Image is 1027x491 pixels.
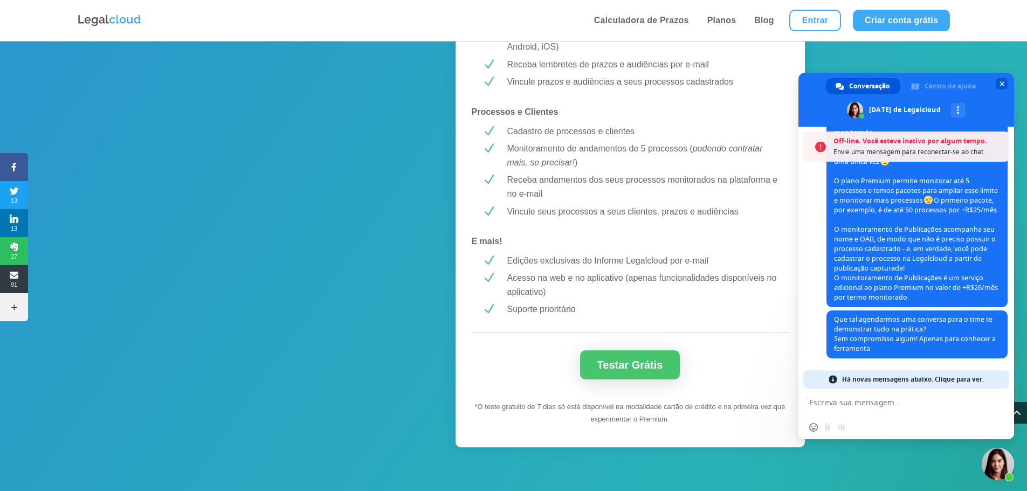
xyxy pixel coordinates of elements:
[853,10,950,31] a: Criar conta grátis
[77,13,142,27] img: Logo da Legalcloud
[472,107,559,116] strong: Processos e Clientes
[507,254,778,268] p: Edições exclusivas do Informe Legalcloud por e-mail
[482,271,495,285] span: N
[507,205,778,219] p: Vincule seus processos a seus clientes, prazos e audiências
[507,271,778,299] p: Acesso na web e no aplicativo (apenas funcionalidades disponíveis no aplicativo)
[482,58,495,71] span: N
[842,370,984,389] span: Há novas mensagens abaixo. Clique para ver.
[482,254,495,267] span: N
[826,78,900,94] a: Conversação
[507,125,778,139] p: Cadastro de processos e clientes
[482,302,495,316] span: N
[482,205,495,218] span: N
[507,302,778,316] p: Suporte prioritário
[982,448,1014,480] a: Bate-papo
[472,237,502,246] strong: E mais!
[849,78,890,94] span: Conversação
[507,58,778,72] p: Receba lembretes de prazos e audiências por e-mail
[482,142,495,155] span: N
[833,136,1004,147] span: Off-line. Você esteve inativo por algum tempo.
[507,75,778,89] p: Vincule prazos e audiências a seus processos cadastrados
[809,423,818,432] span: Inserir um emoticon
[996,78,1008,89] span: Bate-papo
[482,173,495,186] span: N
[507,173,778,200] p: Receba andamentos dos seus processos monitorados na plataforma e no e-mail
[809,389,982,416] textarea: Escreva sua mensagem...
[834,315,996,353] span: Que tal agendarmos uma conversa para o time te demonstrar tudo na prática? Sem compromisso algum!...
[833,147,1004,157] span: Envie uma mensagem para reconectar-se ao chat.
[789,10,841,31] a: Entrar
[507,144,763,167] em: podendo contratar mais, se precisar!
[482,125,495,138] span: N
[482,75,495,88] span: N
[507,142,778,169] p: Monitoramento de andamentos de 5 processos ( )
[580,350,680,379] a: Testar Grátis
[474,401,786,426] p: *O teste gratuito de 7 dias só está disponível na modalidade cartão de crédito e na primeira vez ...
